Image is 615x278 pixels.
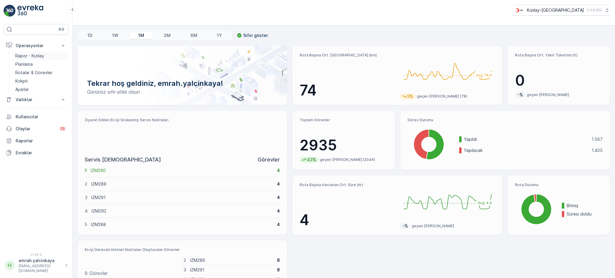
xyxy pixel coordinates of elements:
[58,27,64,32] p: ⌘B
[15,70,53,76] p: Rotalar & Görevler
[464,136,588,142] p: Yapıldı
[277,257,280,263] p: 8
[17,5,43,17] img: logo_light-DOdMpM7g.png
[60,126,65,131] p: 25
[16,43,56,49] p: Operasyonlar
[85,168,87,174] p: 1
[300,183,395,187] p: Rota Başına Harcanan Ort. Süre (hr)
[13,77,68,85] a: Kokpit
[190,257,273,263] p: IZM286
[91,181,273,187] p: IZM289
[190,267,273,273] p: IZM291
[300,118,387,122] p: Toplam Görevler
[4,111,68,123] a: Kullanıcılar
[4,40,68,52] button: Operasyonlar
[15,86,29,92] p: Ayarlar
[85,118,280,122] p: Ziyaret Edilen En İyi Sıralanmış Servis Noktaları
[300,211,395,229] p: 4
[16,138,66,144] p: Raporlar
[567,211,603,217] p: Süresi doldu
[567,203,603,209] p: Bitmiş
[517,92,524,98] p: -%
[300,53,395,58] p: Rota Başına Ort. [GEOGRAPHIC_DATA] (km)
[19,258,62,264] p: emrah.yalcinkaya
[4,135,68,147] a: Raporlar
[13,52,68,60] a: Rapor - Kızılay
[16,150,66,156] p: Evraklar
[4,147,68,159] a: Evraklar
[412,224,454,228] p: geçen [PERSON_NAME]
[16,114,66,120] p: Kullanıcılar
[85,208,88,214] p: 4
[16,97,56,103] p: Varlıklar
[586,8,602,13] p: ( +03:00 )
[15,61,33,67] p: Planlama
[514,5,610,16] button: Kızılay-[GEOGRAPHIC_DATA](+03:00)
[85,181,87,187] p: 2
[13,68,68,77] a: Rotalar & Görevler
[592,147,603,153] p: 1.405
[4,5,16,17] img: logo
[527,92,569,97] p: geçen [PERSON_NAME]
[85,247,280,252] p: En İyi Dereceli Hizmet Noktaları Oluşturulan Görevler
[91,168,273,174] p: IZM290
[417,94,467,99] p: geçen [PERSON_NAME] (78)
[464,147,588,153] p: Yapılacak
[16,126,56,132] p: Olaylar
[4,123,68,135] a: Olaylar25
[514,7,525,14] img: k%C4%B1z%C4%B1lay_jywRncg.png
[277,181,280,187] p: 4
[306,157,317,163] p: 43%
[320,157,375,162] p: geçen [PERSON_NAME] (2046)
[19,264,62,273] p: [EMAIL_ADDRESS][DOMAIN_NAME]
[300,136,387,154] p: 2935
[138,32,144,38] p: 1M
[87,79,277,88] p: Tekrar hoş geldiniz, emrah.yalcinkaya!
[87,88,277,95] p: Gününüz sıfır-atıklı olsun
[87,32,92,38] p: 1D
[112,32,118,38] p: 1W
[277,208,280,214] p: 4
[85,195,87,201] p: 3
[592,136,603,142] p: 1.567
[85,222,87,228] p: 5
[13,60,68,68] a: Planlama
[300,81,395,99] p: 74
[277,267,280,273] p: 8
[4,258,68,273] button: EEemrah.yalcinkaya[EMAIL_ADDRESS][DOMAIN_NAME]
[85,270,108,277] p: 8 Görevler
[4,94,68,106] button: Varlıklar
[277,222,280,228] p: 4
[92,208,273,214] p: IZM292
[4,253,68,256] span: v 1.49.2
[258,156,280,164] p: Görevler
[515,71,603,89] p: 0
[5,261,15,270] div: EE
[515,183,603,187] p: Rota Durumu
[217,32,222,38] p: 1Y
[85,156,161,164] p: Servis [DEMOGRAPHIC_DATA]
[13,85,68,94] a: Ayarlar
[164,32,171,38] p: 3M
[243,32,268,38] p: Sıfırı göster
[183,267,186,273] p: 3
[277,195,280,201] p: 4
[407,118,603,122] p: Görev Durumu
[183,257,186,263] p: 2
[15,53,44,59] p: Rapor - Kızılay
[91,222,273,228] p: IZM288
[407,93,414,99] p: 5%
[402,223,409,229] p: -%
[15,78,28,84] p: Kokpit
[527,7,584,13] p: Kızılay-[GEOGRAPHIC_DATA]
[91,195,273,201] p: IZM291
[277,168,280,174] p: 4
[515,53,603,58] p: Rota Başına Ort. Yakıt Tüketimi (lt)
[190,32,197,38] p: 6M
